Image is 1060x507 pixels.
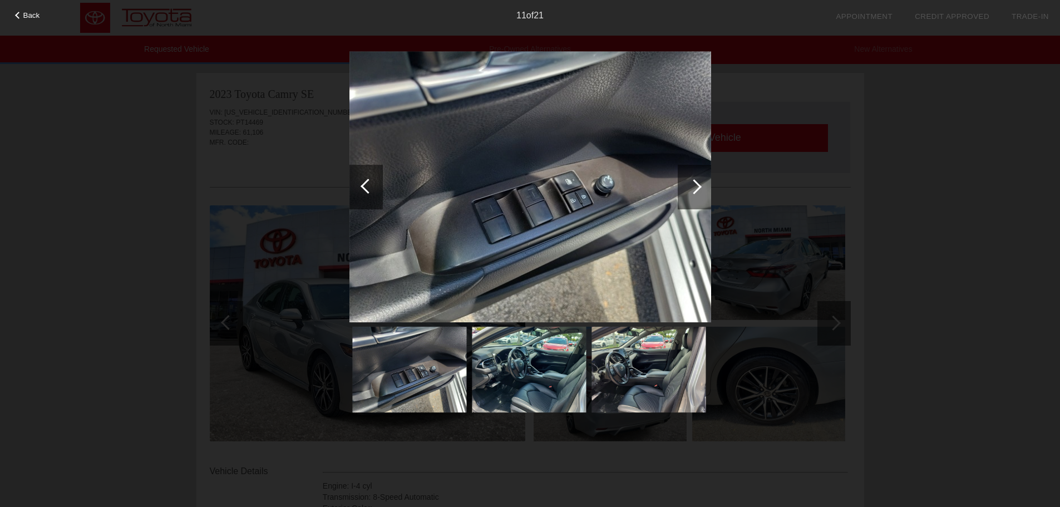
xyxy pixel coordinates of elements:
[472,327,586,412] img: bfb0c65f718f5cd699fe629d5399513ax.jpg
[352,327,466,412] img: 89cc73fc43c1b48841833eb1680f432ax.jpg
[1012,12,1049,21] a: Trade-In
[534,11,544,20] span: 21
[516,11,526,20] span: 11
[836,12,893,21] a: Appointment
[23,11,40,19] span: Back
[915,12,989,21] a: Credit Approved
[349,51,711,323] img: 89cc73fc43c1b48841833eb1680f432ax.jpg
[591,327,706,412] img: d9e4e989ad963a95cba3e88c1a004021x.jpg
